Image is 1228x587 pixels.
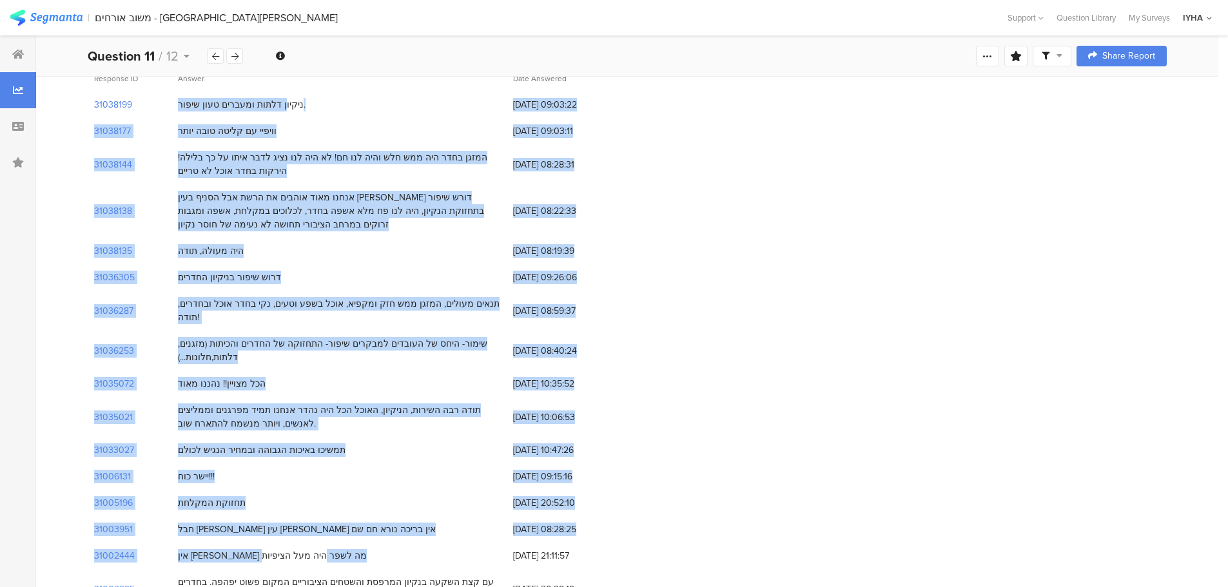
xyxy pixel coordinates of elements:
[513,73,567,84] span: Date Answered
[178,377,266,390] div: הכל מצויין!! נהננו מאוד
[178,496,246,510] div: תחזוקת המקלחת
[178,124,277,138] div: וויפיי עם קליטה טובה יותר
[178,73,204,84] span: Answer
[178,337,500,364] div: שימור- היחס של העובדים למבקרים שיפור- התחזוקה של החדרים והכיתות (מזגנים, דלתות,חלונות...)
[88,10,90,25] div: |
[95,12,338,24] div: משוב אורחים - [GEOGRAPHIC_DATA][PERSON_NAME]
[94,470,131,483] section: 31006131
[513,549,616,563] span: [DATE] 21:11:57
[94,549,135,563] section: 31002444
[94,344,134,358] section: 31036253
[94,271,135,284] section: 31036305
[94,73,138,84] span: Response ID
[513,377,616,390] span: [DATE] 10:35:52
[178,523,436,536] div: חבל [PERSON_NAME] עין [PERSON_NAME] אין בריכה נורא חם שם
[10,10,83,26] img: segmanta logo
[178,271,281,284] div: דרוש שיפור בניקיון החדרים
[94,204,132,218] section: 31038138
[1008,8,1044,28] div: Support
[94,244,132,258] section: 31038135
[166,46,179,66] span: 12
[178,244,244,258] div: היה מעולה, תודה
[94,410,133,424] section: 31035021
[513,443,616,457] span: [DATE] 10:47:26
[513,244,616,258] span: [DATE] 08:19:39
[94,124,131,138] section: 31038177
[178,151,500,178] div: המזגן בחדר היה ממש חלש והיה לנו חם! לא היה לנו נציג לדבר איתו על כך בלילה! הירקות בחדר אוכל לא טריים
[88,46,155,66] b: Question 11
[513,410,616,424] span: [DATE] 10:06:53
[94,496,133,510] section: 31005196
[178,470,215,483] div: יישר כוח!!!
[1050,12,1122,24] a: Question Library
[94,377,134,390] section: 31035072
[178,98,306,111] div: ניקיון דלתות ומעברים טעון שיפור.
[94,443,134,457] section: 31033027
[513,204,616,218] span: [DATE] 08:22:33
[178,191,500,231] div: אנחנו מאוד אוהבים את הרשת אבל הסניף בעין [PERSON_NAME] דורש שיפור בתחזוקת הנקיון, היה לנו פח מלא ...
[1102,52,1155,61] span: Share Report
[513,304,616,318] span: [DATE] 08:59:37
[513,124,616,138] span: [DATE] 09:03:11
[1122,12,1176,24] a: My Surveys
[1183,12,1203,24] div: IYHA
[513,523,616,536] span: [DATE] 08:28:25
[94,304,133,318] section: 31036287
[159,46,162,66] span: /
[513,496,616,510] span: [DATE] 20:52:10
[513,271,616,284] span: [DATE] 09:26:06
[513,344,616,358] span: [DATE] 08:40:24
[94,98,132,111] section: 31038199
[94,523,133,536] section: 31003951
[513,470,616,483] span: [DATE] 09:15:16
[178,549,367,563] div: אין [PERSON_NAME] מה לשפר היה מעל הציפיות
[513,158,616,171] span: [DATE] 08:28:31
[178,297,500,324] div: תנאים מעולים, המזגן ממש חזק ומקפיא, אוכל בשפע וטעים, נקי בחדר אוכל ובחדרים, תודה!
[178,443,346,457] div: תמשיכו באיכות הגבוהה ובמחיר הנגיש לכולם
[513,98,616,111] span: [DATE] 09:03:22
[178,403,500,430] div: תודה רבה השירות, הניקיון, האוכל הכל היה נהדר אנחנו תמיד מפרגנים וממליצים לאנשים, ויותר מנשמח להתא...
[94,158,132,171] section: 31038144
